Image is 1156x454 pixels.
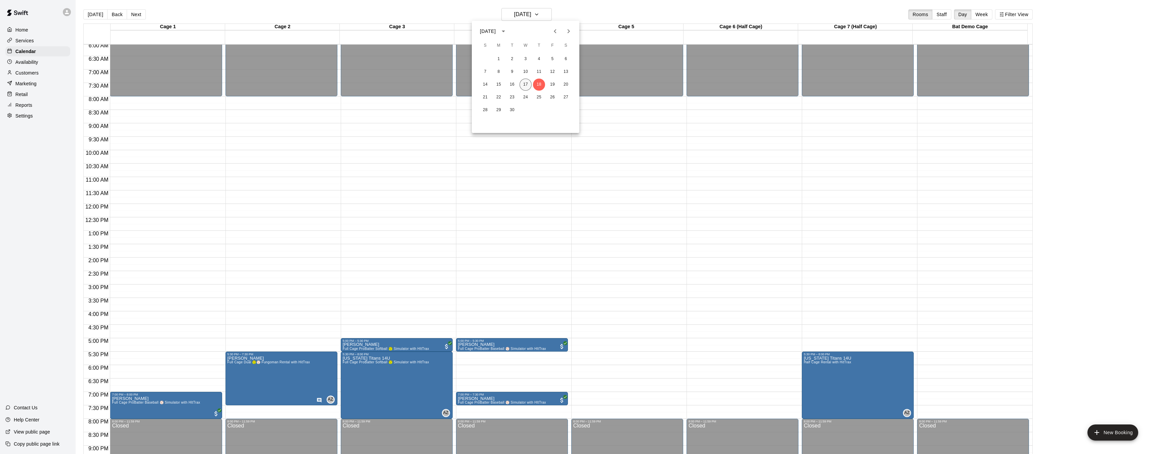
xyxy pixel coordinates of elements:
[479,39,491,52] span: Sunday
[506,39,518,52] span: Tuesday
[546,79,559,91] button: 19
[520,66,532,78] button: 10
[520,39,532,52] span: Wednesday
[560,79,572,91] button: 20
[498,26,509,37] button: calendar view is open, switch to year view
[533,91,545,103] button: 25
[479,104,491,116] button: 28
[520,91,532,103] button: 24
[560,91,572,103] button: 27
[480,28,496,35] div: [DATE]
[533,66,545,78] button: 11
[493,66,505,78] button: 8
[479,91,491,103] button: 21
[560,39,572,52] span: Saturday
[533,39,545,52] span: Thursday
[546,66,559,78] button: 12
[506,79,518,91] button: 16
[560,66,572,78] button: 13
[493,91,505,103] button: 22
[506,66,518,78] button: 9
[479,66,491,78] button: 7
[493,39,505,52] span: Monday
[533,53,545,65] button: 4
[546,53,559,65] button: 5
[506,53,518,65] button: 2
[506,91,518,103] button: 23
[562,25,575,38] button: Next month
[548,25,562,38] button: Previous month
[493,79,505,91] button: 15
[520,53,532,65] button: 3
[546,91,559,103] button: 26
[493,104,505,116] button: 29
[493,53,505,65] button: 1
[520,79,532,91] button: 17
[533,79,545,91] button: 18
[479,79,491,91] button: 14
[506,104,518,116] button: 30
[546,39,559,52] span: Friday
[560,53,572,65] button: 6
